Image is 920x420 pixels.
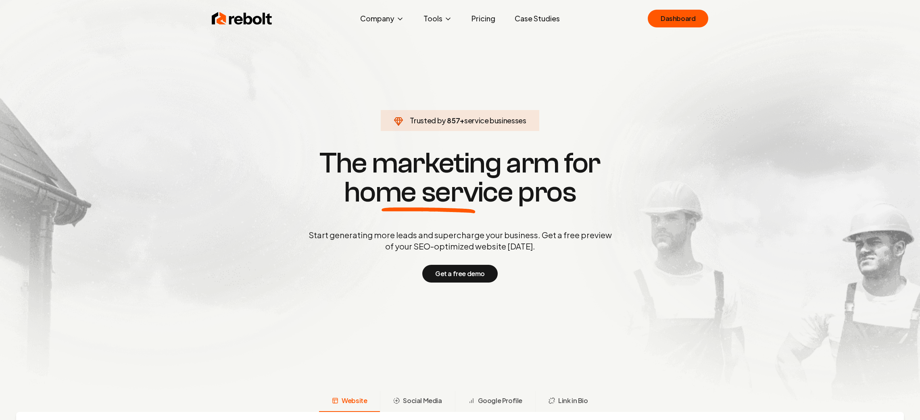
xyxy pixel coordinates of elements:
[465,10,502,27] a: Pricing
[508,10,566,27] a: Case Studies
[410,116,446,125] span: Trusted by
[344,178,513,207] span: home service
[354,10,411,27] button: Company
[535,391,601,412] button: Link in Bio
[403,396,442,405] span: Social Media
[319,391,380,412] button: Website
[464,116,526,125] span: service businesses
[455,391,535,412] button: Google Profile
[422,265,498,283] button: Get a free demo
[478,396,522,405] span: Google Profile
[307,229,613,252] p: Start generating more leads and supercharge your business. Get a free preview of your SEO-optimiz...
[417,10,459,27] button: Tools
[342,396,367,405] span: Website
[648,10,708,27] a: Dashboard
[212,10,272,27] img: Rebolt Logo
[558,396,588,405] span: Link in Bio
[267,149,654,207] h1: The marketing arm for pros
[460,116,464,125] span: +
[447,115,460,126] span: 857
[380,391,455,412] button: Social Media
